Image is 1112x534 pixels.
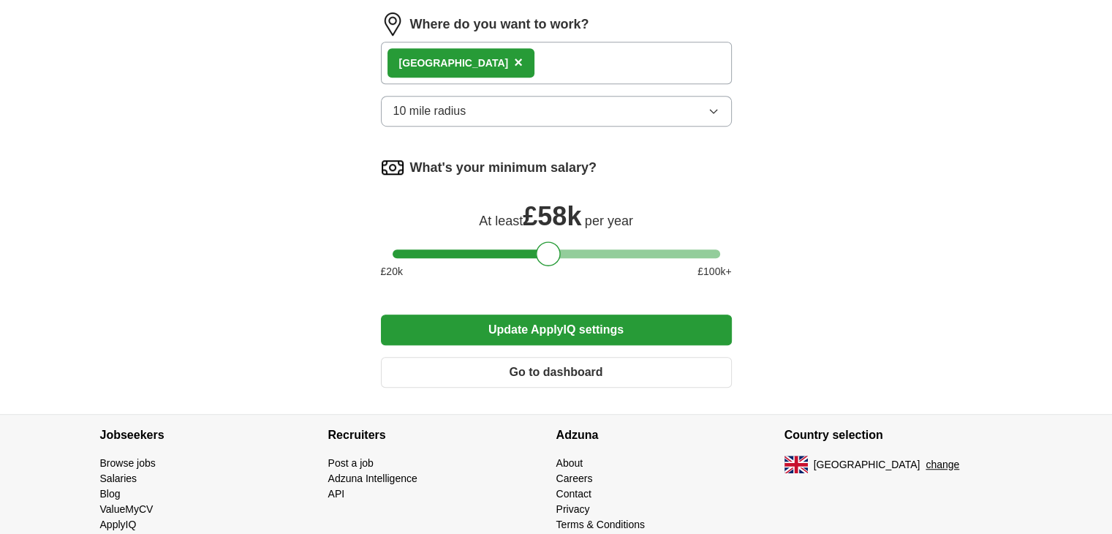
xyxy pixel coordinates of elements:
a: ValueMyCV [100,503,154,515]
a: About [556,457,583,469]
span: × [514,54,523,70]
button: Update ApplyIQ settings [381,315,732,345]
button: 10 mile radius [381,96,732,127]
div: [GEOGRAPHIC_DATA] [399,56,509,71]
img: UK flag [784,456,808,473]
a: Careers [556,473,593,484]
a: Contact [556,488,591,500]
a: Blog [100,488,121,500]
a: Terms & Conditions [556,519,645,530]
a: Post a job [328,457,374,469]
button: change [926,457,959,473]
button: × [514,52,523,74]
span: 10 mile radius [393,102,466,120]
img: location.png [381,12,404,36]
a: ApplyIQ [100,519,137,530]
label: What's your minimum salary? [410,158,597,178]
label: Where do you want to work? [410,15,589,34]
span: per year [585,214,633,228]
h4: Country selection [784,415,1013,456]
span: £ 58k [523,201,581,231]
a: Privacy [556,503,590,515]
span: £ 20 k [381,264,403,279]
span: £ 100 k+ [697,264,731,279]
a: Salaries [100,473,137,484]
span: [GEOGRAPHIC_DATA] [814,457,920,473]
button: Go to dashboard [381,357,732,388]
a: Adzuna Intelligence [328,473,417,484]
a: API [328,488,345,500]
a: Browse jobs [100,457,156,469]
span: At least [479,214,523,228]
img: salary.png [381,156,404,179]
